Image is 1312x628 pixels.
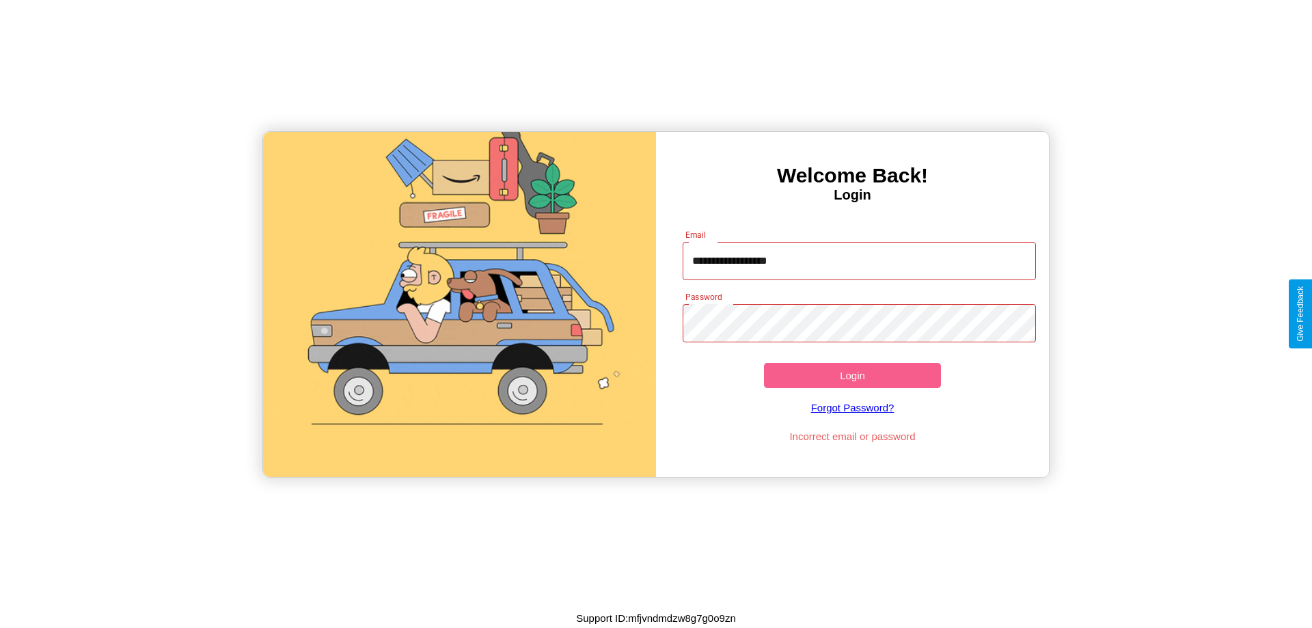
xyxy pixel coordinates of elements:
[685,229,707,241] label: Email
[656,187,1049,203] h4: Login
[576,609,735,627] p: Support ID: mfjvndmdzw8g7g0o9zn
[1296,286,1305,342] div: Give Feedback
[263,132,656,477] img: gif
[656,164,1049,187] h3: Welcome Back!
[764,363,941,388] button: Login
[676,388,1030,427] a: Forgot Password?
[676,427,1030,446] p: Incorrect email or password
[685,291,722,303] label: Password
